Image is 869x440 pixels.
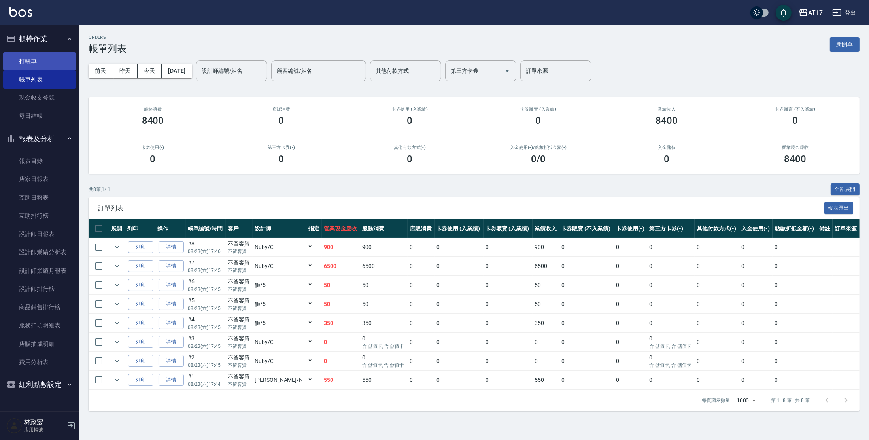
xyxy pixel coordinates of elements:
[776,5,792,21] button: save
[533,295,559,313] td: 50
[228,334,251,343] div: 不留客資
[484,352,533,370] td: 0
[559,219,614,238] th: 卡券販賣 (不入業績)
[306,371,322,389] td: Y
[3,28,76,49] button: 櫃檯作業
[228,381,251,388] p: 不留客資
[253,333,306,351] td: Nuby /C
[408,371,434,389] td: 0
[434,276,484,295] td: 0
[647,333,695,351] td: 0
[228,259,251,267] div: 不留客資
[186,314,226,332] td: #4
[3,262,76,280] a: 設計師業績月報表
[159,374,184,386] a: 詳情
[228,248,251,255] p: 不留客資
[647,352,695,370] td: 0
[186,276,226,295] td: #6
[111,317,123,329] button: expand row
[186,333,226,351] td: #3
[408,257,434,276] td: 0
[3,374,76,395] button: 紅利點數設定
[89,35,127,40] h2: ORDERS
[188,324,224,331] p: 08/23 (六) 17:45
[322,314,360,332] td: 350
[322,257,360,276] td: 6500
[808,8,823,18] div: AT17
[228,278,251,286] div: 不留客資
[817,219,833,238] th: 備註
[830,40,860,48] a: 新開單
[773,371,817,389] td: 0
[647,257,695,276] td: 0
[322,352,360,370] td: 0
[773,219,817,238] th: 點數折抵金額(-)
[3,353,76,371] a: 費用分析表
[559,257,614,276] td: 0
[188,248,224,255] p: 08/23 (六) 17:46
[830,37,860,52] button: 新開單
[484,295,533,313] td: 0
[793,115,798,126] h3: 0
[484,219,533,238] th: 卡券販賣 (入業績)
[228,372,251,381] div: 不留客資
[227,107,336,112] h2: 店販消費
[360,257,408,276] td: 6500
[531,153,546,164] h3: 0 /0
[739,276,773,295] td: 0
[833,219,860,238] th: 訂單來源
[111,298,123,310] button: expand row
[306,333,322,351] td: Y
[771,397,810,404] p: 第 1–8 筆 共 8 筆
[408,352,434,370] td: 0
[533,238,559,257] td: 900
[533,352,559,370] td: 0
[408,219,434,238] th: 店販消費
[188,267,224,274] p: 08/23 (六) 17:45
[773,295,817,313] td: 0
[128,374,153,386] button: 列印
[150,153,156,164] h3: 0
[647,295,695,313] td: 0
[773,257,817,276] td: 0
[739,219,773,238] th: 入金使用(-)
[253,352,306,370] td: Nuby /C
[408,333,434,351] td: 0
[188,286,224,293] p: 08/23 (六) 17:45
[162,64,192,78] button: [DATE]
[533,257,559,276] td: 6500
[559,314,614,332] td: 0
[128,279,153,291] button: 列印
[3,207,76,225] a: 互助排行榜
[159,317,184,329] a: 詳情
[484,314,533,332] td: 0
[322,333,360,351] td: 0
[111,241,123,253] button: expand row
[533,276,559,295] td: 50
[739,352,773,370] td: 0
[3,316,76,334] a: 服務扣項明細表
[306,257,322,276] td: Y
[228,362,251,369] p: 不留客資
[647,276,695,295] td: 0
[155,219,185,238] th: 操作
[279,153,284,164] h3: 0
[3,335,76,353] a: 店販抽成明細
[128,241,153,253] button: 列印
[695,371,739,389] td: 0
[407,115,413,126] h3: 0
[360,238,408,257] td: 900
[228,343,251,350] p: 不留客資
[186,257,226,276] td: #7
[142,115,164,126] h3: 8400
[434,257,484,276] td: 0
[253,257,306,276] td: Nuby /C
[533,219,559,238] th: 業績收入
[306,295,322,313] td: Y
[408,238,434,257] td: 0
[128,260,153,272] button: 列印
[407,153,413,164] h3: 0
[306,219,322,238] th: 指定
[647,219,695,238] th: 第三方卡券(-)
[695,295,739,313] td: 0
